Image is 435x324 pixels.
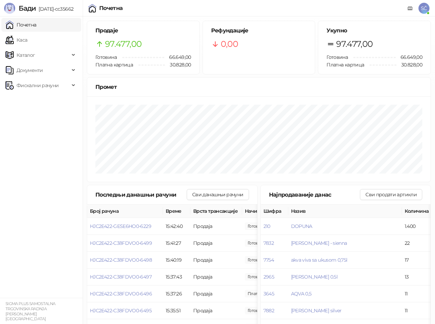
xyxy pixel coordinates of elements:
span: Готовина [95,54,117,60]
span: Бади [19,4,36,12]
button: 7832 [263,240,274,246]
td: 11 [402,285,433,302]
td: 15:37:43 [163,269,190,285]
button: HJC2E422-C38FDVO0-6497 [90,274,152,280]
span: Каталог [17,48,35,62]
button: DOPUNA [291,223,312,229]
th: Начини плаћања [242,205,311,218]
button: HJC2E422-C38FDVO0-6498 [90,257,152,263]
span: 66.649,00 [164,53,191,61]
th: Број рачуна [87,205,163,218]
span: 850,00 [245,222,268,230]
th: Време [163,205,190,218]
td: Продаја [190,252,242,269]
span: 0,00 [221,38,238,51]
td: 15:35:51 [163,302,190,319]
button: 7754 [263,257,274,263]
div: Најпродаваније данас [269,190,360,199]
button: akva viva sa ukusom 0,75l [291,257,348,263]
td: Продаја [190,285,242,302]
td: 15:37:26 [163,285,190,302]
span: 30.828,00 [165,61,191,69]
h5: Укупно [327,27,422,35]
td: Продаја [190,235,242,252]
td: 15:41:27 [163,235,190,252]
span: 90,00 [245,256,268,264]
span: Платна картица [327,62,364,68]
span: 150,00 [245,239,268,247]
a: Документација [405,3,416,14]
th: Назив [288,205,402,218]
th: Количина [402,205,433,218]
span: 97.477,00 [336,38,373,51]
button: 2965 [263,274,274,280]
span: 360,00 [245,273,268,281]
td: 15:42:40 [163,218,190,235]
button: Сви продати артикли [360,189,422,200]
div: Промет [95,83,422,91]
button: [PERSON_NAME] 0.5l [291,274,338,280]
button: [PERSON_NAME] silver [291,307,342,314]
button: HJC2E422-C38FDVO0-6499 [90,240,152,246]
span: SČ [418,3,429,14]
td: 13 [402,269,433,285]
div: Почетна [99,6,123,11]
button: 7882 [263,307,274,314]
span: 820,00 [245,290,282,297]
td: Продаја [190,302,242,319]
span: 590,00 [245,307,268,314]
button: 210 [263,223,270,229]
span: Платна картица [95,62,133,68]
td: 11 [402,302,433,319]
h5: Продаје [95,27,191,35]
span: 97.477,00 [105,38,142,51]
button: Сви данашњи рачуни [187,189,249,200]
button: AQVA 0,5 [291,291,312,297]
td: 15:40:19 [163,252,190,269]
td: 22 [402,235,433,252]
span: Готовина [327,54,348,60]
span: Фискални рачуни [17,79,59,92]
span: Документи [17,63,43,77]
button: HJC2E422-C38FDVO0-6495 [90,307,152,314]
img: Logo [4,3,15,14]
button: HJC2E422-C38FDVO0-6496 [90,291,152,297]
td: Продаја [190,218,242,235]
h5: Рефундације [211,27,307,35]
th: Шифра [261,205,288,218]
span: 66.649,00 [396,53,422,61]
button: HJC2E422-GESE6HO0-6229 [90,223,151,229]
span: [DATE]-cc35662 [36,6,73,12]
th: Врста трансакције [190,205,242,218]
a: Каса [6,33,27,47]
td: 1.400 [402,218,433,235]
small: SIGMA PLUS SAMOSTALNA TRGOVINSKA RADNJA [PERSON_NAME] [GEOGRAPHIC_DATA] [6,301,55,321]
button: [PERSON_NAME] - sienna [291,240,347,246]
a: Почетна [6,18,37,32]
td: Продаја [190,269,242,285]
button: 3645 [263,291,274,297]
span: 30.828,00 [396,61,422,69]
div: Последњи данашњи рачуни [95,190,187,199]
td: 17 [402,252,433,269]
